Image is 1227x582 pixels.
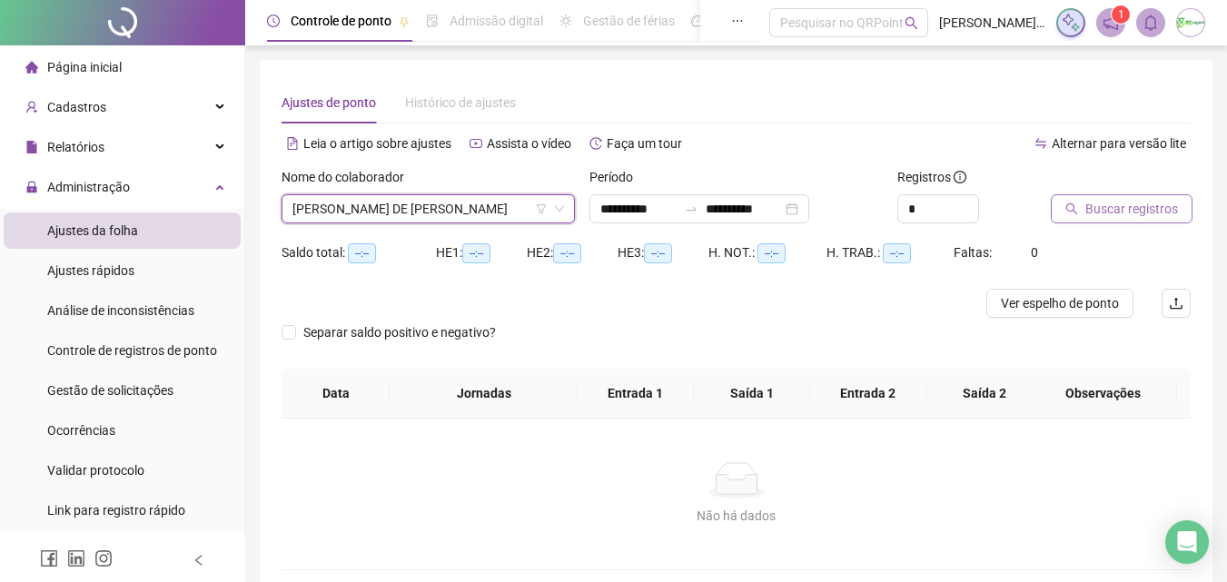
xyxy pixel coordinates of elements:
[47,463,144,478] span: Validar protocolo
[589,167,645,187] label: Período
[905,16,918,30] span: search
[286,137,299,150] span: file-text
[589,137,602,150] span: history
[1085,199,1178,219] span: Buscar registros
[1112,5,1130,24] sup: 1
[1044,383,1163,403] span: Observações
[47,60,122,74] span: Página inicial
[731,15,744,27] span: ellipsis
[1065,202,1078,215] span: search
[450,14,543,28] span: Admissão digital
[47,503,185,518] span: Link para registro rápido
[25,181,38,193] span: lock
[527,242,618,263] div: HE 2:
[470,137,482,150] span: youtube
[462,243,490,263] span: --:--
[1118,8,1124,21] span: 1
[536,203,547,214] span: filter
[1177,9,1204,36] img: 29220
[1001,293,1119,313] span: Ver espelho de ponto
[436,242,527,263] div: HE 1:
[348,243,376,263] span: --:--
[292,195,564,222] span: ANDERSON RODRIGO DE JESUS EUGENIO
[47,140,104,154] span: Relatórios
[644,243,672,263] span: --:--
[691,15,704,27] span: dashboard
[390,369,577,419] th: Jornadas
[694,369,810,419] th: Saída 1
[40,549,58,567] span: facebook
[1143,15,1159,31] span: bell
[267,15,280,27] span: clock-circle
[826,242,954,263] div: H. TRAB.:
[554,203,565,214] span: down
[282,167,416,187] label: Nome do colaborador
[291,14,391,28] span: Controle de ponto
[25,61,38,74] span: home
[757,243,786,263] span: --:--
[426,15,439,27] span: file-done
[578,369,694,419] th: Entrada 1
[47,303,194,318] span: Análise de inconsistências
[282,369,390,419] th: Data
[708,242,826,263] div: H. NOT.:
[47,423,115,438] span: Ocorrências
[47,343,217,358] span: Controle de registros de ponto
[1061,13,1081,33] img: sparkle-icon.fc2bf0ac1784a2077858766a79e2daf3.svg
[487,136,571,151] span: Assista o vídeo
[553,243,581,263] span: --:--
[296,322,503,342] span: Separar saldo positivo e negativo?
[1029,369,1177,419] th: Observações
[1169,296,1183,311] span: upload
[607,136,682,151] span: Faça um tour
[810,369,926,419] th: Entrada 2
[883,243,911,263] span: --:--
[939,13,1045,33] span: [PERSON_NAME] - RS ENGENHARIA
[1052,136,1186,151] span: Alternar para versão lite
[954,171,966,183] span: info-circle
[684,202,698,216] span: swap-right
[1031,245,1038,260] span: 0
[897,167,966,187] span: Registros
[282,242,436,263] div: Saldo total:
[1034,137,1047,150] span: swap
[282,95,376,110] span: Ajustes de ponto
[1103,15,1119,31] span: notification
[583,14,675,28] span: Gestão de férias
[684,202,698,216] span: to
[47,100,106,114] span: Cadastros
[47,223,138,238] span: Ajustes da folha
[47,383,173,398] span: Gestão de solicitações
[1051,194,1192,223] button: Buscar registros
[405,95,516,110] span: Histórico de ajustes
[559,15,572,27] span: sun
[94,549,113,567] span: instagram
[25,101,38,113] span: user-add
[926,369,1043,419] th: Saída 2
[303,506,1169,526] div: Não há dados
[1165,520,1209,564] div: Open Intercom Messenger
[399,16,410,27] span: pushpin
[193,554,205,567] span: left
[986,289,1133,318] button: Ver espelho de ponto
[67,549,85,567] span: linkedin
[47,180,130,194] span: Administração
[618,242,708,263] div: HE 3:
[954,245,994,260] span: Faltas:
[303,136,451,151] span: Leia o artigo sobre ajustes
[47,263,134,278] span: Ajustes rápidos
[25,141,38,153] span: file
